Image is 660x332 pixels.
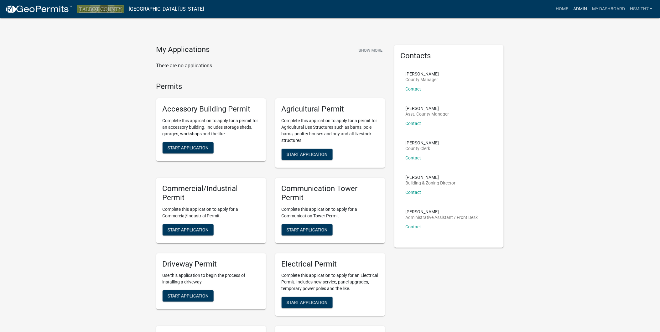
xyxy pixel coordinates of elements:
span: Start Application [287,152,328,157]
p: [PERSON_NAME] [406,106,449,111]
a: Admin [571,3,590,15]
p: Building & Zoning Director [406,181,456,185]
a: Contact [406,224,421,229]
p: Use this application to begin the process of installing a driveway [163,272,260,285]
button: Start Application [282,149,333,160]
h5: Commercial/Industrial Permit [163,184,260,202]
p: Complete this application to apply for a permit for Agricultural Use Structures such as barns, po... [282,117,379,144]
a: hsmith7 [627,3,655,15]
h5: Communication Tower Permit [282,184,379,202]
h5: Accessory Building Permit [163,105,260,114]
h4: My Applications [156,45,210,54]
p: Administrative Assistant / Front Desk [406,215,478,220]
button: Start Application [282,297,333,308]
h5: Agricultural Permit [282,105,379,114]
span: Start Application [168,145,209,150]
button: Show More [356,45,385,55]
a: Contact [406,190,421,195]
button: Start Application [163,290,214,302]
h5: Driveway Permit [163,260,260,269]
h5: Contacts [401,51,498,60]
p: [PERSON_NAME] [406,72,439,76]
p: [PERSON_NAME] [406,141,439,145]
a: My Dashboard [590,3,627,15]
p: Complete this application to apply for a Communication Tower Permit [282,206,379,219]
p: County Clerk [406,146,439,151]
span: Start Application [287,227,328,232]
p: Complete this application to apply for a Commercial/Industrial Permit. [163,206,260,219]
button: Start Application [282,224,333,236]
p: Asst. County Manager [406,112,449,116]
a: Contact [406,155,421,160]
span: Start Application [168,227,209,232]
a: Contact [406,86,421,91]
a: Contact [406,121,421,126]
p: Complete this application to apply for an Electrical Permit. Includes new service, panel upgrades... [282,272,379,292]
a: [GEOGRAPHIC_DATA], [US_STATE] [129,4,204,14]
a: Home [553,3,571,15]
button: Start Application [163,224,214,236]
img: Talbot County, Georgia [77,5,124,13]
p: [PERSON_NAME] [406,210,478,214]
h4: Permits [156,82,385,91]
button: Start Application [163,142,214,153]
p: County Manager [406,77,439,82]
p: [PERSON_NAME] [406,175,456,179]
p: There are no applications [156,62,385,70]
p: Complete this application to apply for a permit for an accessory building. Includes storage sheds... [163,117,260,137]
h5: Electrical Permit [282,260,379,269]
span: Start Application [287,300,328,305]
span: Start Application [168,293,209,298]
